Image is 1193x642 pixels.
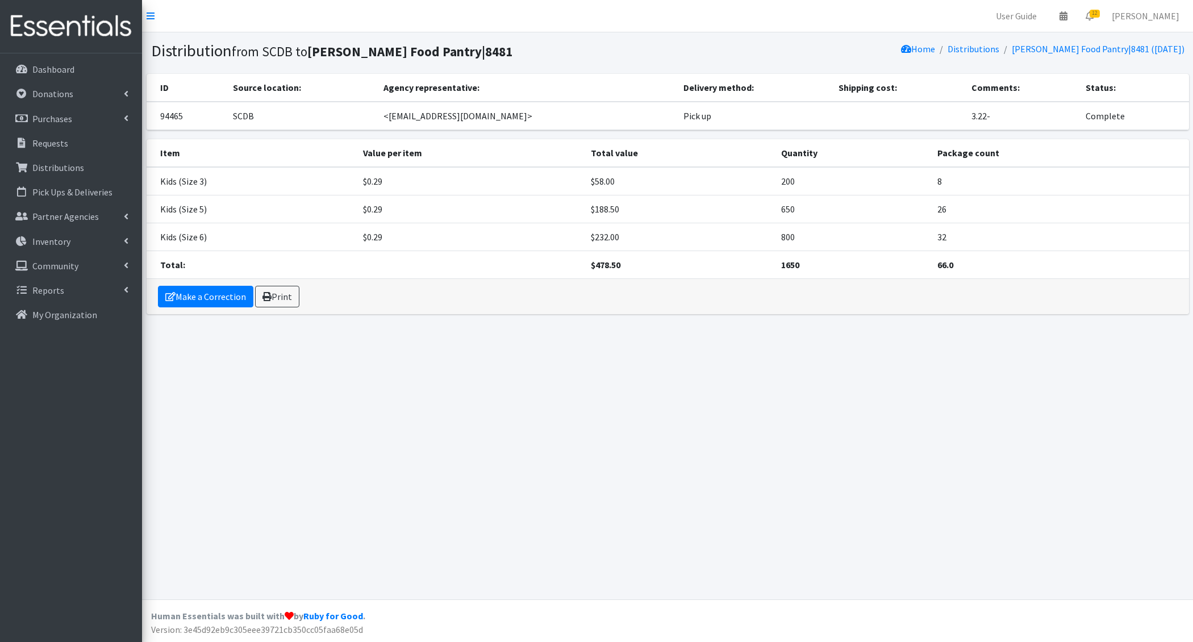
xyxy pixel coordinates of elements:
a: Print [255,286,299,307]
a: Dashboard [5,58,137,81]
th: Shipping cost: [832,74,965,102]
a: 12 [1077,5,1103,27]
td: Kids (Size 6) [147,223,357,251]
td: Kids (Size 3) [147,167,357,195]
td: 650 [774,195,931,223]
a: Reports [5,279,137,302]
th: Quantity [774,139,931,167]
a: Community [5,255,137,277]
th: Package count [931,139,1188,167]
td: Kids (Size 5) [147,195,357,223]
p: My Organization [32,309,97,320]
a: My Organization [5,303,137,326]
th: Delivery method: [677,74,832,102]
p: Pick Ups & Deliveries [32,186,112,198]
td: Pick up [677,102,832,130]
strong: 1650 [781,259,799,270]
p: Distributions [32,162,84,173]
th: Total value [584,139,774,167]
p: Requests [32,137,68,149]
a: Inventory [5,230,137,253]
td: 800 [774,223,931,251]
th: Comments: [965,74,1079,102]
a: Ruby for Good [303,610,363,622]
td: 3.22- [965,102,1079,130]
td: 8 [931,167,1188,195]
a: Distributions [948,43,999,55]
a: User Guide [987,5,1046,27]
td: $232.00 [584,223,774,251]
a: Pick Ups & Deliveries [5,181,137,203]
a: [PERSON_NAME] [1103,5,1188,27]
p: Inventory [32,236,70,247]
td: 200 [774,167,931,195]
a: Partner Agencies [5,205,137,228]
td: 32 [931,223,1188,251]
th: Status: [1079,74,1189,102]
p: Donations [32,88,73,99]
th: Value per item [356,139,584,167]
td: $58.00 [584,167,774,195]
a: [PERSON_NAME] Food Pantry|8481 ([DATE]) [1012,43,1184,55]
p: Partner Agencies [32,211,99,222]
p: Reports [32,285,64,296]
strong: Human Essentials was built with by . [151,610,365,622]
td: $0.29 [356,167,584,195]
th: Item [147,139,357,167]
span: 12 [1090,10,1100,18]
td: SCDB [226,102,377,130]
a: Requests [5,132,137,155]
td: <[EMAIL_ADDRESS][DOMAIN_NAME]> [377,102,676,130]
td: $0.29 [356,223,584,251]
p: Community [32,260,78,272]
th: ID [147,74,226,102]
a: Distributions [5,156,137,179]
td: Complete [1079,102,1189,130]
td: 26 [931,195,1188,223]
h1: Distribution [151,41,664,61]
td: 94465 [147,102,226,130]
p: Purchases [32,113,72,124]
a: Donations [5,82,137,105]
span: Version: 3e45d92eb9c305eee39721cb350cc05faa68e05d [151,624,363,635]
small: from SCDB to [232,43,512,60]
img: HumanEssentials [5,7,137,45]
td: $188.50 [584,195,774,223]
a: Home [901,43,935,55]
a: Make a Correction [158,286,253,307]
strong: 66.0 [937,259,953,270]
td: $0.29 [356,195,584,223]
th: Agency representative: [377,74,676,102]
th: Source location: [226,74,377,102]
strong: $478.50 [591,259,620,270]
b: [PERSON_NAME] Food Pantry|8481 [307,43,512,60]
p: Dashboard [32,64,74,75]
a: Purchases [5,107,137,130]
strong: Total: [160,259,185,270]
